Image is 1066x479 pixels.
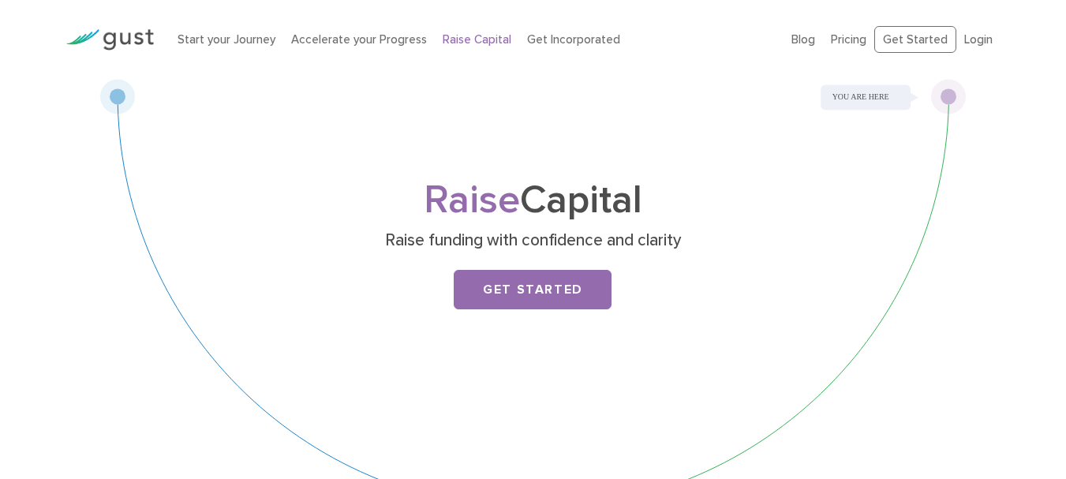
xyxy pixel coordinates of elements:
[291,32,427,47] a: Accelerate your Progress
[791,32,815,47] a: Blog
[874,26,956,54] a: Get Started
[831,32,866,47] a: Pricing
[424,177,520,223] span: Raise
[178,32,275,47] a: Start your Journey
[65,29,154,51] img: Gust Logo
[221,182,844,219] h1: Capital
[443,32,511,47] a: Raise Capital
[227,230,839,252] p: Raise funding with confidence and clarity
[964,32,993,47] a: Login
[454,270,612,309] a: Get Started
[527,32,620,47] a: Get Incorporated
